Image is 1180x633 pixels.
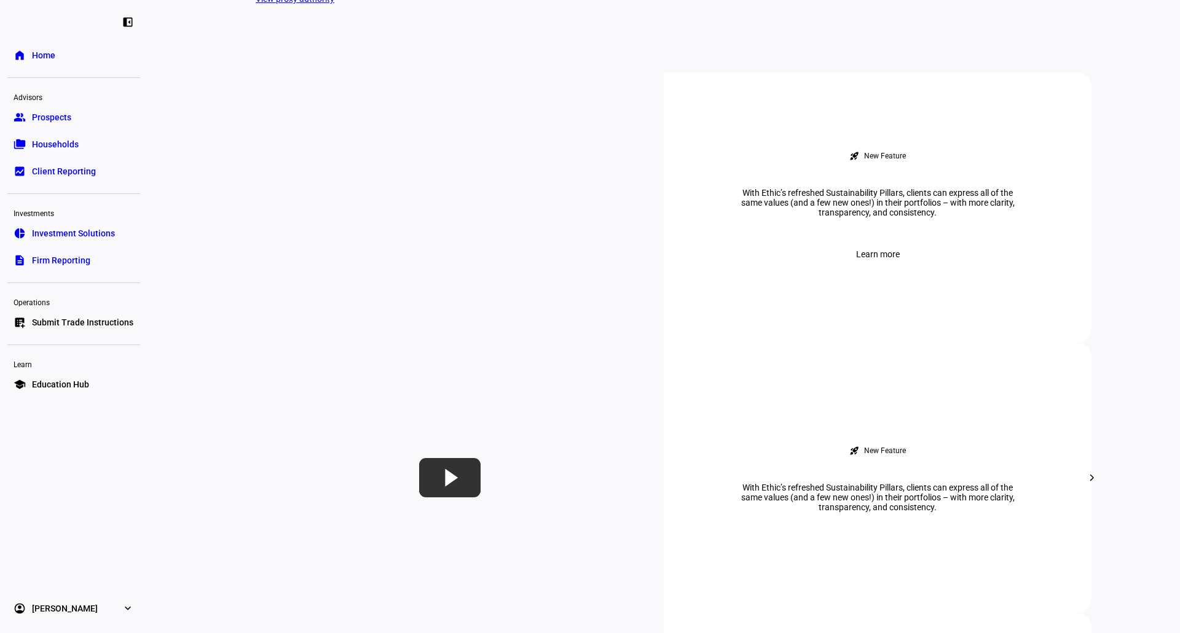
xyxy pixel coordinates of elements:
span: Prospects [32,111,71,123]
div: With Ethic’s refreshed Sustainability Pillars, clients can express all of the same values (and a ... [724,483,1031,512]
mat-icon: rocket_launch [849,446,859,456]
a: bid_landscapeClient Reporting [7,159,140,184]
eth-mat-symbol: group [14,111,26,123]
button: Learn more [841,242,914,266]
eth-mat-symbol: pie_chart [14,227,26,239]
div: New Feature [864,446,906,456]
mat-icon: rocket_launch [849,151,859,161]
span: Firm Reporting [32,254,90,266]
eth-mat-symbol: account_circle [14,602,26,615]
a: groupProspects [7,105,140,130]
eth-mat-symbol: home [14,49,26,61]
eth-mat-symbol: description [14,254,26,266]
a: descriptionFirm Reporting [7,248,140,273]
eth-mat-symbol: list_alt_add [14,316,26,328]
span: Submit Trade Instructions [32,316,133,328]
div: Learn [7,355,140,372]
a: homeHome [7,43,140,68]
eth-mat-symbol: expand_more [122,602,134,615]
a: pie_chartInvestment Solutions [7,221,140,246]
span: Learn more [856,242,900,266]
div: New Feature [864,151,906,161]
span: Households [32,138,79,150]
span: Home [32,49,55,61]
div: Advisors [7,88,140,105]
eth-mat-symbol: bid_landscape [14,165,26,177]
span: Client Reporting [32,165,96,177]
div: Investments [7,204,140,221]
div: Operations [7,293,140,310]
eth-mat-symbol: school [14,378,26,390]
a: folder_copyHouseholds [7,132,140,157]
mat-icon: chevron_right [1085,470,1099,485]
eth-mat-symbol: folder_copy [14,138,26,150]
eth-mat-symbol: left_panel_close [122,16,134,28]
span: Education Hub [32,378,89,390]
span: [PERSON_NAME] [32,602,98,615]
div: With Ethic’s refreshed Sustainability Pillars, clients can express all of the same values (and a ... [724,188,1031,217]
span: Investment Solutions [32,227,115,239]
